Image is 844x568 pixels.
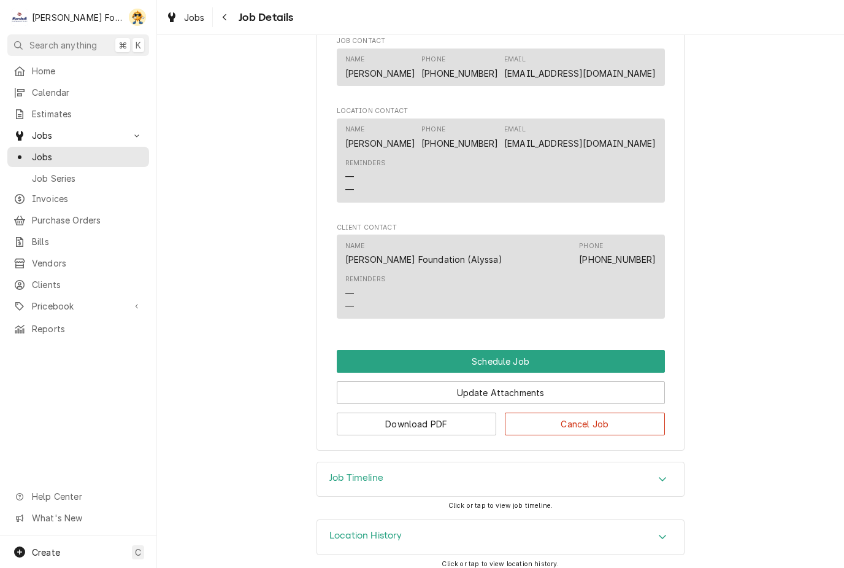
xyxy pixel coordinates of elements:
[32,192,143,205] span: Invoices
[345,274,386,284] div: Reminders
[345,274,386,312] div: Reminders
[345,55,416,79] div: Name
[317,462,684,497] button: Accordion Details Expand Trigger
[337,350,665,373] div: Button Group Row
[345,300,354,313] div: —
[7,210,149,230] a: Purchase Orders
[184,11,205,24] span: Jobs
[317,520,684,554] div: Accordion Header
[345,241,365,251] div: Name
[316,519,685,555] div: Location History
[7,104,149,124] a: Estimates
[505,413,665,435] button: Cancel Job
[504,125,526,134] div: Email
[316,462,685,497] div: Job Timeline
[118,39,127,52] span: ⌘
[337,49,665,91] div: Job Contact List
[32,490,142,503] span: Help Center
[337,106,665,116] span: Location Contact
[345,253,502,266] div: [PERSON_NAME] Foundation (Alyssa)
[317,520,684,554] button: Accordion Details Expand Trigger
[32,257,143,270] span: Vendors
[337,119,665,203] div: Contact
[32,150,143,163] span: Jobs
[129,9,146,26] div: Adam Testa's Avatar
[345,170,354,183] div: —
[11,9,28,26] div: M
[7,296,149,316] a: Go to Pricebook
[32,214,143,227] span: Purchase Orders
[11,9,28,26] div: Marshall Food Equipment Service's Avatar
[345,125,365,134] div: Name
[337,223,665,324] div: Client Contact
[235,9,294,26] span: Job Details
[7,125,149,146] a: Go to Jobs
[337,350,665,373] button: Schedule Job
[579,254,656,265] a: [PHONE_NUMBER]
[337,413,497,435] button: Download PDF
[29,39,97,52] span: Search anything
[329,472,383,484] h3: Job Timeline
[32,300,125,313] span: Pricebook
[337,36,665,91] div: Job Contact
[345,158,386,168] div: Reminders
[337,381,665,404] button: Update Attachments
[579,241,603,251] div: Phone
[32,512,142,524] span: What's New
[448,502,553,510] span: Click or tap to view job timeline.
[504,68,656,79] a: [EMAIL_ADDRESS][DOMAIN_NAME]
[504,55,526,64] div: Email
[337,235,665,319] div: Contact
[32,86,143,99] span: Calendar
[129,9,146,26] div: AT
[421,55,498,79] div: Phone
[337,119,665,208] div: Location Contact List
[215,7,235,27] button: Navigate back
[7,274,149,295] a: Clients
[7,61,149,81] a: Home
[337,106,665,208] div: Location Contact
[135,546,141,559] span: C
[337,36,665,46] span: Job Contact
[32,278,143,291] span: Clients
[421,55,445,64] div: Phone
[421,125,498,149] div: Phone
[161,7,210,28] a: Jobs
[32,235,143,248] span: Bills
[7,189,149,209] a: Invoices
[7,508,149,528] a: Go to What's New
[442,560,559,568] span: Click or tap to view location history.
[7,82,149,103] a: Calendar
[7,253,149,273] a: Vendors
[345,137,416,150] div: [PERSON_NAME]
[337,350,665,435] div: Button Group
[7,486,149,507] a: Go to Help Center
[7,231,149,252] a: Bills
[337,223,665,233] span: Client Contact
[345,125,416,149] div: Name
[421,68,498,79] a: [PHONE_NUMBER]
[32,322,143,335] span: Reports
[579,241,656,266] div: Phone
[32,107,143,120] span: Estimates
[136,39,141,52] span: K
[504,125,656,149] div: Email
[337,49,665,86] div: Contact
[345,183,354,196] div: —
[345,158,386,196] div: Reminders
[337,404,665,435] div: Button Group Row
[345,241,502,266] div: Name
[32,547,60,558] span: Create
[421,138,498,149] a: [PHONE_NUMBER]
[345,67,416,80] div: [PERSON_NAME]
[7,168,149,189] a: Job Series
[7,147,149,167] a: Jobs
[337,373,665,404] div: Button Group Row
[7,319,149,339] a: Reports
[32,172,143,185] span: Job Series
[345,55,365,64] div: Name
[337,235,665,324] div: Client Contact List
[504,138,656,149] a: [EMAIL_ADDRESS][DOMAIN_NAME]
[329,530,402,542] h3: Location History
[32,11,122,24] div: [PERSON_NAME] Food Equipment Service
